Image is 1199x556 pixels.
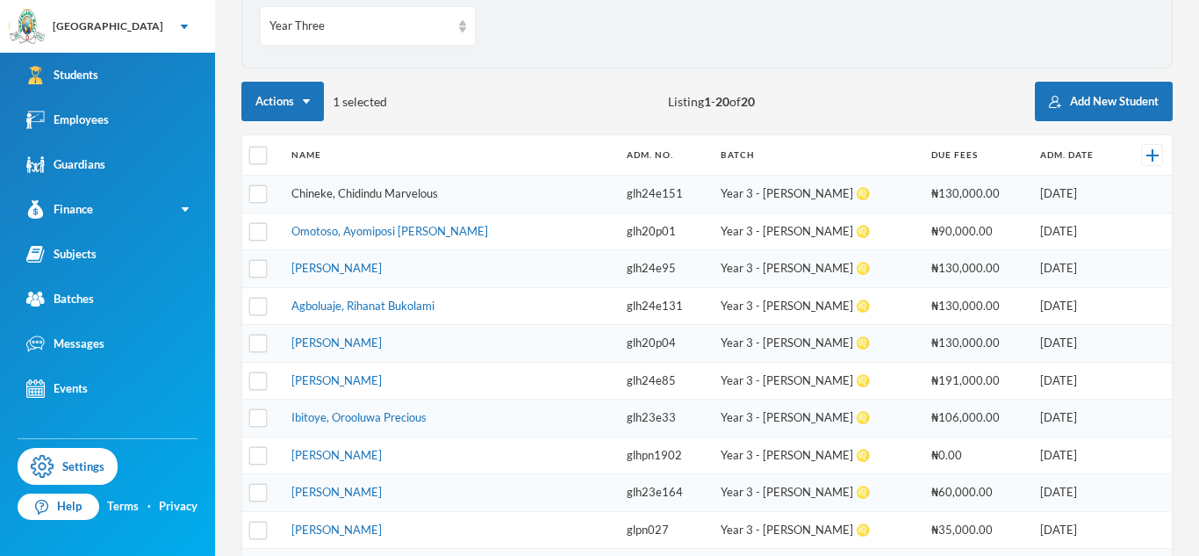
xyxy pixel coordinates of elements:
[26,155,105,174] div: Guardians
[712,437,923,474] td: Year 3 - [PERSON_NAME] ♌️
[712,213,923,250] td: Year 3 - [PERSON_NAME] ♌️
[712,250,923,288] td: Year 3 - [PERSON_NAME] ♌️
[291,186,438,200] a: Chineke, Chidindu Marvelous
[291,224,488,238] a: Omotoso, Ayomiposi [PERSON_NAME]
[618,213,711,250] td: glh20p01
[923,250,1031,288] td: ₦130,000.00
[618,474,711,512] td: glh23e164
[1031,135,1122,176] th: Adm. Date
[291,373,382,387] a: [PERSON_NAME]
[1031,474,1122,512] td: [DATE]
[291,485,382,499] a: [PERSON_NAME]
[18,448,118,485] a: Settings
[26,66,98,84] div: Students
[712,325,923,363] td: Year 3 - [PERSON_NAME] ♌️
[1031,213,1122,250] td: [DATE]
[712,135,923,176] th: Batch
[291,523,382,537] a: [PERSON_NAME]
[1031,325,1122,363] td: [DATE]
[291,261,382,275] a: [PERSON_NAME]
[923,287,1031,325] td: ₦130,000.00
[26,111,109,129] div: Employees
[291,448,382,462] a: [PERSON_NAME]
[923,437,1031,474] td: ₦0.00
[26,379,88,398] div: Events
[1031,362,1122,400] td: [DATE]
[241,82,324,121] button: Actions
[18,494,99,520] a: Help
[712,474,923,512] td: Year 3 - [PERSON_NAME] ♌️
[26,335,104,353] div: Messages
[923,511,1031,549] td: ₦35,000.00
[1031,437,1122,474] td: [DATE]
[618,176,711,213] td: glh24e151
[618,325,711,363] td: glh20p04
[618,400,711,437] td: glh23e33
[10,10,45,45] img: logo
[712,176,923,213] td: Year 3 - [PERSON_NAME] ♌️
[923,176,1031,213] td: ₦130,000.00
[712,511,923,549] td: Year 3 - [PERSON_NAME] ♌️
[107,498,139,516] a: Terms
[241,82,387,121] div: 1 selected
[159,498,197,516] a: Privacy
[291,299,434,313] a: Agboluaje, Rihanat Bukolami
[618,362,711,400] td: glh24e85
[269,18,450,35] div: Year Three
[26,245,97,264] div: Subjects
[668,92,755,111] span: Listing - of
[715,94,729,109] b: 20
[618,437,711,474] td: glhpn1902
[291,410,427,424] a: Ibitoye, Orooluwa Precious
[704,94,711,109] b: 1
[147,498,151,516] div: ·
[283,135,619,176] th: Name
[26,200,93,219] div: Finance
[712,362,923,400] td: Year 3 - [PERSON_NAME] ♌️
[1035,82,1173,121] button: Add New Student
[26,290,94,308] div: Batches
[618,511,711,549] td: glpn027
[741,94,755,109] b: 20
[1031,400,1122,437] td: [DATE]
[1146,149,1159,162] img: +
[618,250,711,288] td: glh24e95
[53,18,163,34] div: [GEOGRAPHIC_DATA]
[1031,511,1122,549] td: [DATE]
[923,135,1031,176] th: Due Fees
[923,325,1031,363] td: ₦130,000.00
[618,135,711,176] th: Adm. No.
[618,287,711,325] td: glh24e131
[291,336,382,350] a: [PERSON_NAME]
[923,362,1031,400] td: ₦191,000.00
[923,474,1031,512] td: ₦60,000.00
[712,287,923,325] td: Year 3 - [PERSON_NAME] ♌️
[1031,176,1122,213] td: [DATE]
[1031,287,1122,325] td: [DATE]
[712,400,923,437] td: Year 3 - [PERSON_NAME] ♌️
[923,213,1031,250] td: ₦90,000.00
[1031,250,1122,288] td: [DATE]
[923,400,1031,437] td: ₦106,000.00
